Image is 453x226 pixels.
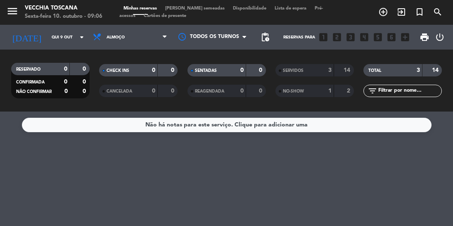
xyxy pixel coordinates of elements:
[16,67,40,71] span: RESERVADO
[328,88,332,94] strong: 1
[83,66,88,72] strong: 0
[347,88,352,94] strong: 2
[83,88,88,94] strong: 0
[359,32,370,43] i: looks_4
[377,86,441,95] input: Filtrar por nome...
[6,29,47,46] i: [DATE]
[64,79,67,85] strong: 0
[240,67,244,73] strong: 0
[283,89,304,93] span: NO-SHOW
[25,12,102,21] div: Sexta-feira 10. outubro - 09:06
[386,32,397,43] i: looks_6
[270,6,311,11] span: Lista de espera
[415,7,425,17] i: turned_in_not
[433,7,443,17] i: search
[145,120,308,130] div: Não há notas para este serviço. Clique para adicionar uma
[283,35,315,40] span: Reservas para
[432,67,440,73] strong: 14
[400,32,410,43] i: add_box
[6,5,19,20] button: menu
[16,90,52,94] span: NÃO CONFIRMAR
[152,88,155,94] strong: 0
[240,88,244,94] strong: 0
[140,14,190,18] span: Cartões de presente
[77,32,87,42] i: arrow_drop_down
[345,32,356,43] i: looks_3
[171,67,176,73] strong: 0
[344,67,352,73] strong: 14
[64,66,67,72] strong: 0
[64,88,68,94] strong: 0
[433,25,447,50] div: LOG OUT
[25,4,102,12] div: Vecchia Toscana
[372,32,383,43] i: looks_5
[259,67,264,73] strong: 0
[318,32,329,43] i: looks_one
[195,89,224,93] span: REAGENDADA
[171,88,176,94] strong: 0
[83,79,88,85] strong: 0
[229,6,270,11] span: Disponibilidade
[107,89,132,93] span: CANCELADA
[283,69,304,73] span: SERVIDOS
[368,69,381,73] span: TOTAL
[119,6,161,11] span: Minhas reservas
[161,6,229,11] span: [PERSON_NAME] semeadas
[378,7,388,17] i: add_circle_outline
[368,86,377,96] i: filter_list
[16,80,45,84] span: CONFIRMADA
[152,67,155,73] strong: 0
[417,67,420,73] strong: 3
[420,32,429,42] span: print
[195,69,217,73] span: SENTADAS
[107,69,129,73] span: CHECK INS
[259,88,264,94] strong: 0
[260,32,270,42] span: pending_actions
[107,35,125,40] span: Almoço
[6,5,19,17] i: menu
[435,32,445,42] i: power_settings_new
[396,7,406,17] i: exit_to_app
[328,67,332,73] strong: 3
[332,32,342,43] i: looks_two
